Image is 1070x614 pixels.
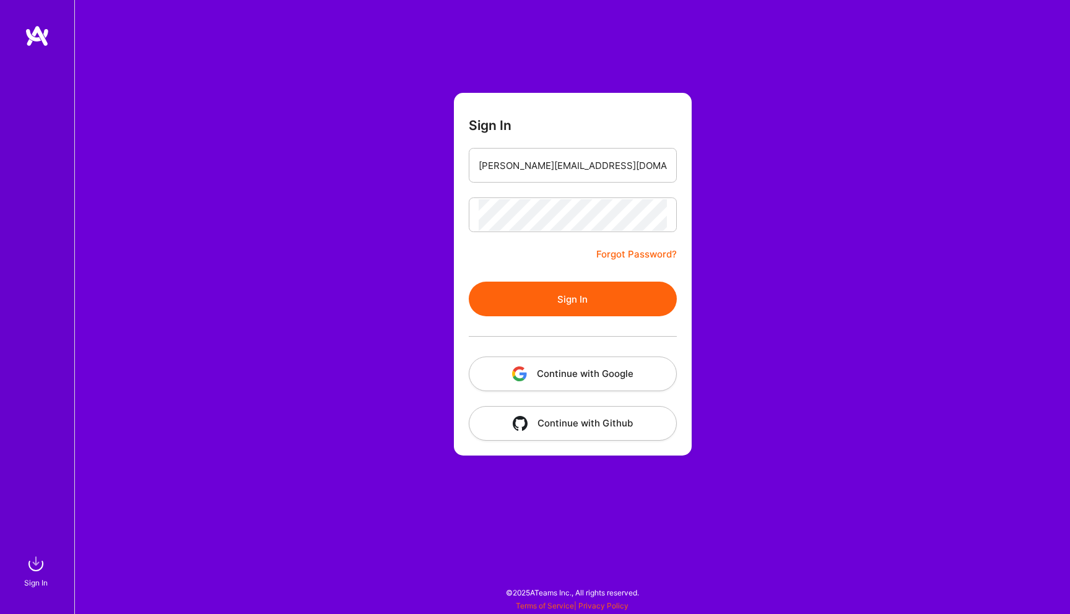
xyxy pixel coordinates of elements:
[596,247,677,262] a: Forgot Password?
[479,150,667,181] input: Email...
[516,601,629,610] span: |
[25,25,50,47] img: logo
[24,576,48,589] div: Sign In
[578,601,629,610] a: Privacy Policy
[469,406,677,441] button: Continue with Github
[74,577,1070,608] div: © 2025 ATeams Inc., All rights reserved.
[26,551,48,589] a: sign inSign In
[469,118,511,133] h3: Sign In
[24,551,48,576] img: sign in
[469,282,677,316] button: Sign In
[513,416,528,431] img: icon
[469,357,677,391] button: Continue with Google
[516,601,574,610] a: Terms of Service
[512,366,527,381] img: icon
